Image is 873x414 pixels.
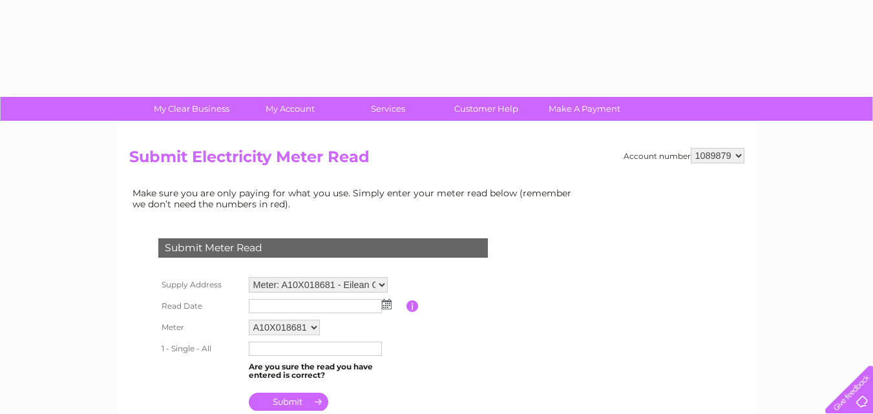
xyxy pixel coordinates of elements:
input: Submit [249,393,328,411]
img: ... [382,299,392,309]
div: Account number [624,148,744,163]
a: Services [335,97,441,121]
a: My Account [237,97,343,121]
th: Read Date [155,296,246,316]
a: Make A Payment [531,97,638,121]
div: Submit Meter Read [158,238,488,258]
td: Make sure you are only paying for what you use. Simply enter your meter read below (remember we d... [129,185,582,212]
a: Customer Help [433,97,540,121]
th: 1 - Single - All [155,338,246,359]
a: My Clear Business [138,97,245,121]
th: Meter [155,316,246,338]
td: Are you sure the read you have entered is correct? [246,359,406,384]
th: Supply Address [155,274,246,296]
h2: Submit Electricity Meter Read [129,148,744,172]
input: Information [406,300,419,312]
